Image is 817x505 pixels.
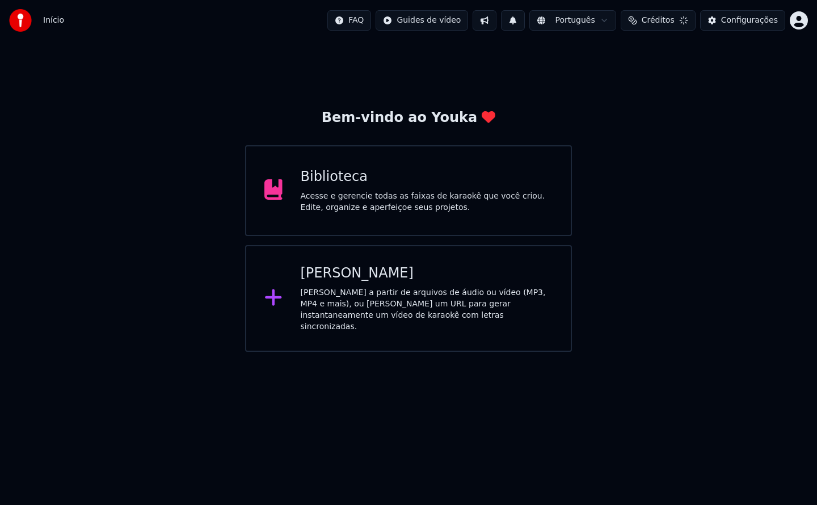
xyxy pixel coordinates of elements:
div: Configurações [721,15,778,26]
button: FAQ [327,10,371,31]
span: Início [43,15,64,26]
div: [PERSON_NAME] a partir de arquivos de áudio ou vídeo (MP3, MP4 e mais), ou [PERSON_NAME] um URL p... [301,287,553,333]
button: Créditos [621,10,696,31]
img: youka [9,9,32,32]
div: Biblioteca [301,168,553,186]
button: Configurações [700,10,785,31]
nav: breadcrumb [43,15,64,26]
div: Acesse e gerencie todas as faixas de karaokê que você criou. Edite, organize e aperfeiçoe seus pr... [301,191,553,213]
div: [PERSON_NAME] [301,264,553,283]
div: Bem-vindo ao Youka [322,109,495,127]
span: Créditos [642,15,675,26]
button: Guides de vídeo [376,10,468,31]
